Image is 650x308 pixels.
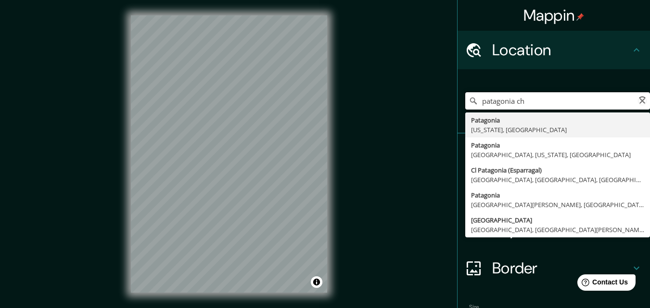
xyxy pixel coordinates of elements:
[131,15,327,293] canvas: Map
[471,175,644,185] div: [GEOGRAPHIC_DATA], [GEOGRAPHIC_DATA], [GEOGRAPHIC_DATA]
[576,13,584,21] img: pin-icon.png
[523,6,585,25] h4: Mappin
[458,134,650,172] div: Pins
[471,215,644,225] div: [GEOGRAPHIC_DATA]
[311,276,322,288] button: Toggle attribution
[458,249,650,287] div: Border
[465,92,650,110] input: Pick your city or area
[471,150,644,160] div: [GEOGRAPHIC_DATA], [US_STATE], [GEOGRAPHIC_DATA]
[458,172,650,210] div: Style
[471,190,644,200] div: Patagonia
[458,31,650,69] div: Location
[492,259,631,278] h4: Border
[471,125,644,135] div: [US_STATE], [GEOGRAPHIC_DATA]
[471,165,644,175] div: Cl Patagonia (Esparragal)
[471,225,644,234] div: [GEOGRAPHIC_DATA], [GEOGRAPHIC_DATA][PERSON_NAME], [GEOGRAPHIC_DATA]
[458,210,650,249] div: Layout
[492,40,631,60] h4: Location
[564,271,639,297] iframe: Help widget launcher
[471,140,644,150] div: Patagonia
[492,220,631,239] h4: Layout
[471,200,644,209] div: [GEOGRAPHIC_DATA][PERSON_NAME], [GEOGRAPHIC_DATA]
[471,115,644,125] div: Patagonia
